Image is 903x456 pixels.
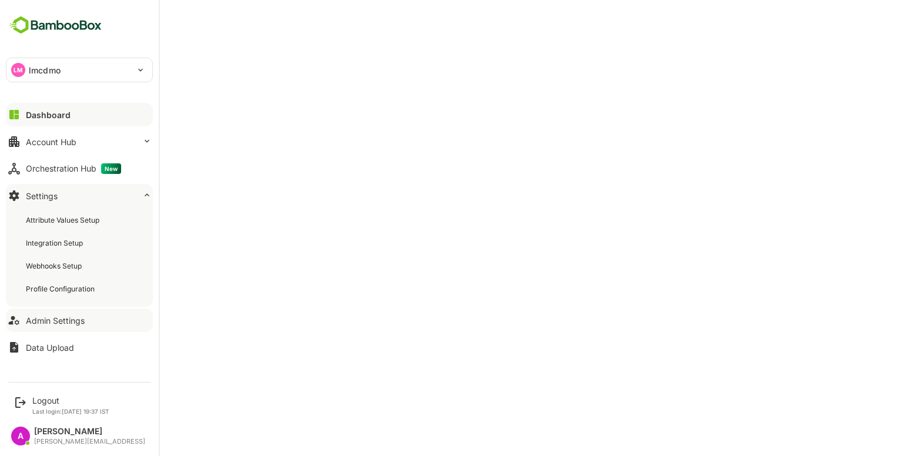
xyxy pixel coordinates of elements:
div: A [11,427,30,445]
div: Account Hub [26,137,76,147]
div: Orchestration Hub [26,163,121,174]
div: Admin Settings [26,316,85,326]
div: [PERSON_NAME][EMAIL_ADDRESS] [34,438,145,445]
div: Data Upload [26,343,74,353]
div: [PERSON_NAME] [34,427,145,437]
div: LM [11,63,25,77]
div: Webhooks Setup [26,261,84,271]
div: Integration Setup [26,238,85,248]
p: Last login: [DATE] 19:37 IST [32,408,109,415]
button: Dashboard [6,103,153,126]
button: Account Hub [6,130,153,153]
p: lmcdmo [29,64,61,76]
div: LMlmcdmo [6,58,152,82]
div: Settings [26,191,58,201]
div: Attribute Values Setup [26,215,102,225]
div: Logout [32,395,109,405]
button: Orchestration HubNew [6,157,153,180]
button: Settings [6,184,153,207]
img: BambooboxFullLogoMark.5f36c76dfaba33ec1ec1367b70bb1252.svg [6,14,105,36]
span: New [101,163,121,174]
div: Profile Configuration [26,284,97,294]
button: Admin Settings [6,309,153,332]
button: Data Upload [6,336,153,359]
div: Dashboard [26,110,71,120]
